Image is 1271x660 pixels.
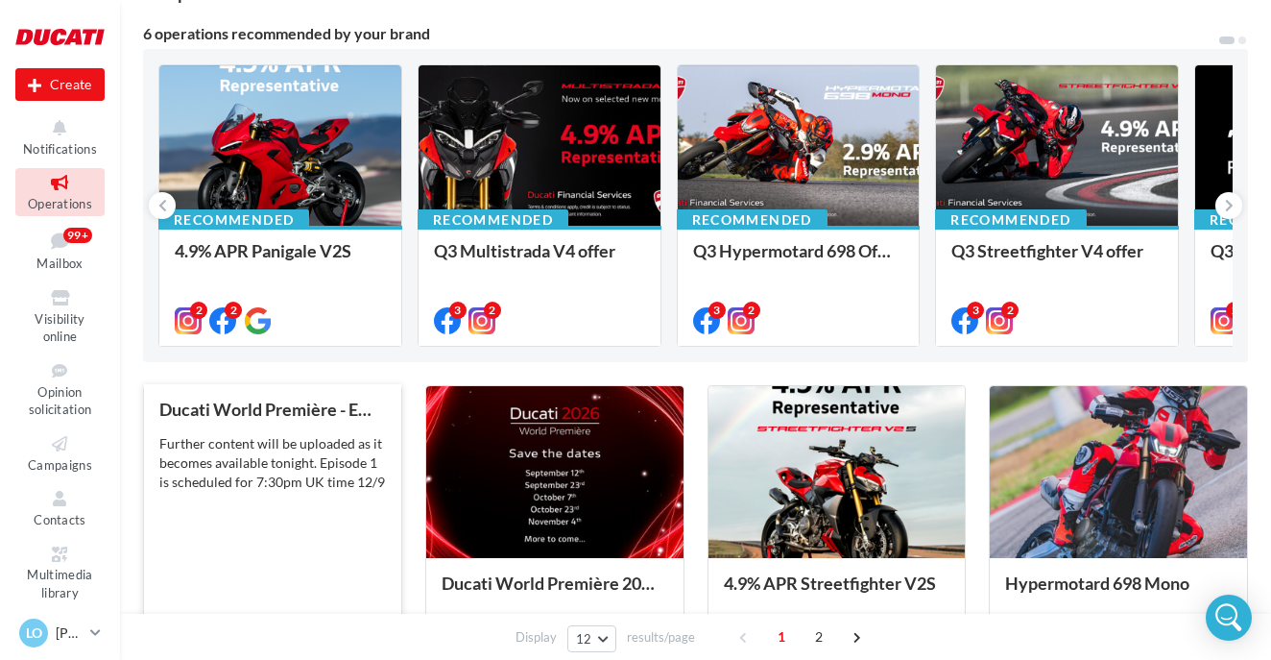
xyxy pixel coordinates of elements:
button: Create [15,68,105,101]
a: Contacts [15,484,105,531]
p: [PERSON_NAME] [56,623,83,643]
div: 3 [708,302,726,319]
div: 2 [484,302,501,319]
div: Q3 Multistrada V4 offer [434,241,645,280]
span: Visibility online [35,311,84,345]
span: results/page [627,628,695,647]
span: Mailbox [36,256,83,271]
div: Ducati World Première - Episode 1 [159,400,386,419]
div: 2 [1226,302,1243,319]
span: Campaigns [28,457,92,473]
span: Opinion solicitation [29,384,92,418]
div: Recommended [677,209,827,231]
div: 4.9% APR Streetfighter V2S [724,574,950,612]
div: 2 [1001,302,1019,319]
div: Ducati World Première 2026 [442,574,668,612]
div: 99+ [63,228,92,243]
button: Notifications [15,113,105,160]
a: Visibility online [15,283,105,349]
div: 2 [225,302,242,319]
div: Recommended [418,209,568,231]
div: Q3 Hypermotard 698 Offer [693,241,904,280]
div: Further content will be uploaded as it becomes available tonight. Episode 1 is scheduled for 7:30... [159,434,386,492]
a: Operations [15,168,105,215]
span: 1 [766,622,797,652]
a: Multimedia library [15,540,105,605]
span: Notifications [23,141,97,157]
span: Operations [28,196,92,211]
span: Contacts [34,512,86,527]
button: 12 [567,625,616,652]
div: 4.9% APR Panigale V2S [175,241,386,280]
a: Campaigns [15,429,105,477]
div: New campaign [15,68,105,101]
div: 2 [743,302,760,319]
div: 3 [967,302,984,319]
div: Hypermotard 698 Mono [1005,574,1232,612]
span: Display [516,628,557,647]
div: 3 [449,302,467,319]
span: 2 [803,622,834,652]
a: Mailbox99+ [15,224,105,276]
a: LO [PERSON_NAME] [15,615,105,651]
div: Recommended [158,209,309,231]
span: LO [26,623,42,643]
div: Recommended [935,209,1086,231]
div: 2 [190,302,207,319]
div: Open Intercom Messenger [1206,595,1252,641]
a: Opinion solicitation [15,356,105,422]
div: Q3 Streetfighter V4 offer [951,241,1163,280]
div: 6 operations recommended by your brand [143,26,1217,41]
span: 12 [576,631,592,647]
span: Multimedia library [27,568,92,601]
